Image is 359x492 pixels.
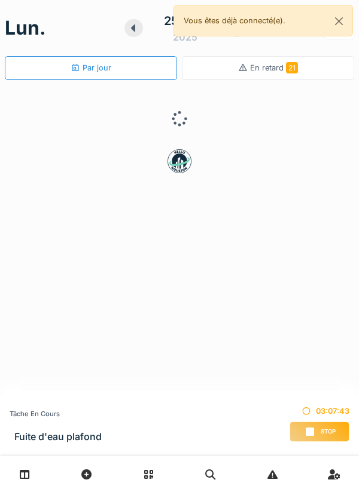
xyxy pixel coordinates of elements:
button: Close [325,5,352,37]
div: 03:07:43 [290,405,349,417]
div: Tâche en cours [10,409,102,419]
div: 25 août [164,12,206,30]
span: 21 [286,62,298,73]
img: badge-BVDL4wpA.svg [168,149,191,173]
div: Vous êtes déjà connecté(e). [174,5,353,36]
span: En retard [250,63,298,72]
span: Stop [321,428,336,436]
div: 2025 [173,30,197,44]
h1: lun. [5,17,46,39]
h3: Fuite d'eau plafond [14,431,102,442]
div: Par jour [71,62,111,73]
